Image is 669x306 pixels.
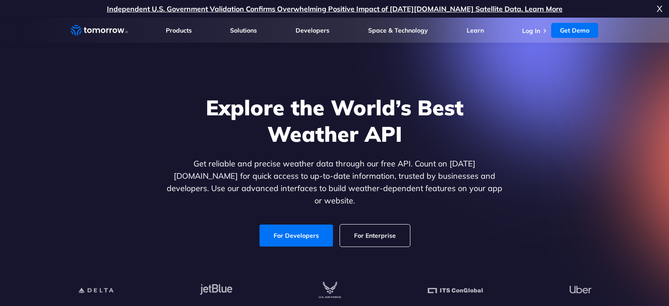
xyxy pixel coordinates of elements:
a: Log In [522,27,540,35]
h1: Explore the World’s Best Weather API [165,94,504,147]
a: Get Demo [551,23,598,38]
a: Learn [467,26,484,34]
a: For Enterprise [340,225,410,247]
a: Products [166,26,192,34]
a: Home link [71,24,128,37]
p: Get reliable and precise weather data through our free API. Count on [DATE][DOMAIN_NAME] for quic... [165,158,504,207]
a: Space & Technology [368,26,428,34]
a: Developers [296,26,329,34]
a: For Developers [260,225,333,247]
a: Independent U.S. Government Validation Confirms Overwhelming Positive Impact of [DATE][DOMAIN_NAM... [107,4,563,13]
a: Solutions [230,26,257,34]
